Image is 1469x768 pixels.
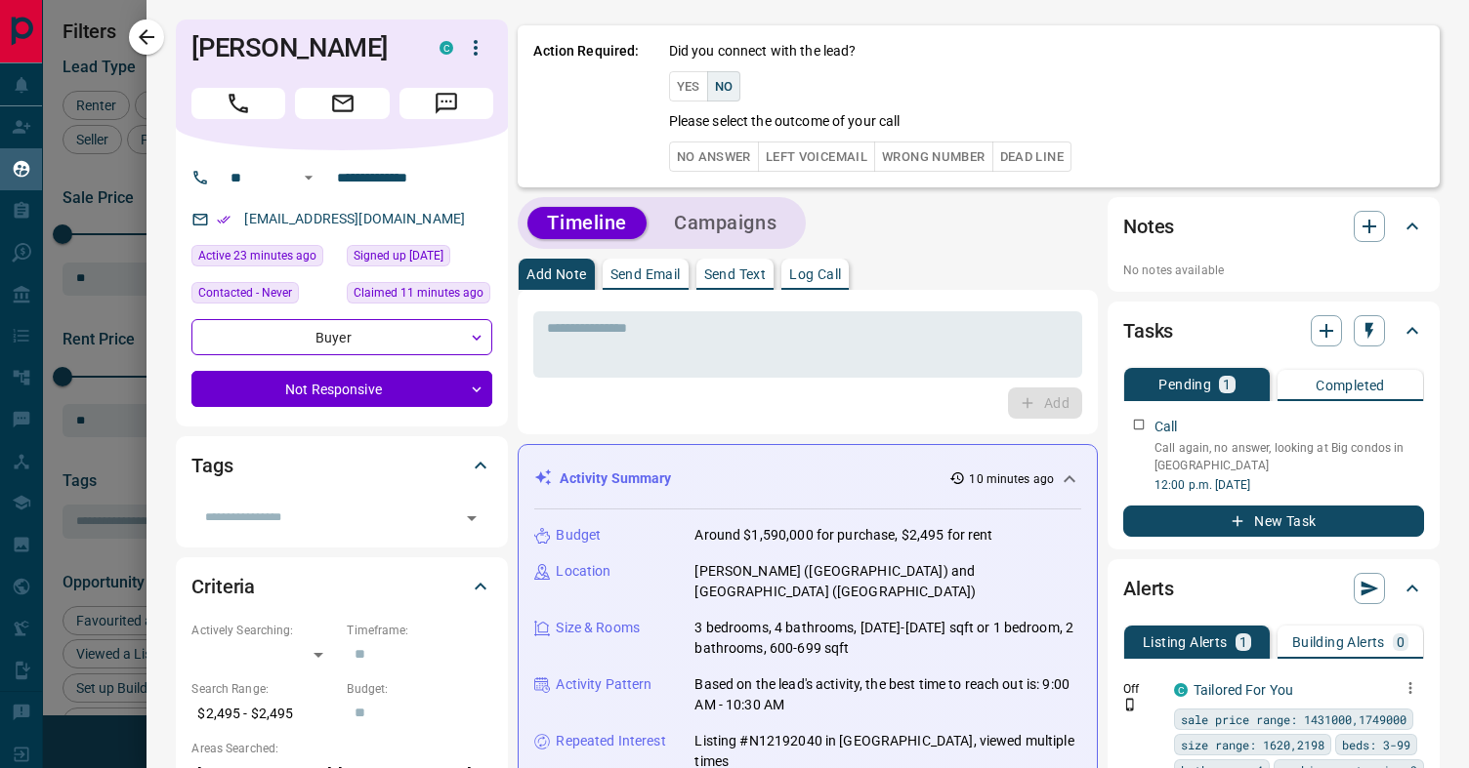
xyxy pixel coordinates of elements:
p: Log Call [789,267,841,281]
p: Pending [1158,378,1211,391]
span: Claimed 11 minutes ago [354,283,483,303]
div: Tags [191,442,492,489]
div: Mon Sep 15 2025 [191,245,337,272]
h2: Alerts [1123,573,1174,604]
p: Call [1154,417,1178,437]
p: Repeated Interest [556,731,665,751]
button: Yes [669,71,708,101]
p: [PERSON_NAME] ([GEOGRAPHIC_DATA]) and [GEOGRAPHIC_DATA] ([GEOGRAPHIC_DATA]) [694,561,1081,602]
h2: Criteria [191,571,255,602]
div: condos.ca [1174,683,1188,697]
p: Activity Summary [560,468,671,489]
p: Completed [1316,379,1385,392]
p: Please select the outcome of your call [669,111,901,132]
button: Left Voicemail [758,141,875,172]
p: 12:00 p.m. [DATE] [1154,476,1424,494]
svg: Email Verified [217,213,231,226]
h2: Tasks [1123,315,1173,346]
p: Location [556,561,610,582]
p: Send Email [610,267,681,281]
div: condos.ca [440,41,453,55]
p: No notes available [1123,262,1424,279]
div: Criteria [191,563,492,610]
p: Activity Pattern [556,674,651,695]
span: Message [399,88,493,119]
p: 1 [1239,635,1247,649]
span: Call [191,88,285,119]
svg: Push Notification Only [1123,698,1137,711]
div: Activity Summary10 minutes ago [534,461,1081,497]
button: Wrong Number [874,141,992,172]
span: Contacted - Never [198,283,292,303]
p: Budget: [347,680,492,698]
div: Notes [1123,203,1424,250]
p: 1 [1223,378,1231,391]
span: Email [295,88,389,119]
p: Search Range: [191,680,337,698]
div: Mon Sep 15 2025 [347,282,492,309]
button: Campaigns [654,207,796,239]
div: Buyer [191,319,492,355]
p: Add Note [526,267,586,281]
p: Around $1,590,000 for purchase, $2,495 for rent [694,525,992,546]
span: size range: 1620,2198 [1181,735,1324,754]
p: Off [1123,680,1162,698]
button: No [707,71,741,101]
button: New Task [1123,505,1424,537]
p: Send Text [704,267,767,281]
h2: Notes [1123,211,1174,242]
p: Action Required: [533,41,639,172]
p: Based on the lead's activity, the best time to reach out is: 9:00 AM - 10:30 AM [694,674,1081,715]
div: Wed Sep 03 2025 [347,245,492,272]
button: No Answer [669,141,759,172]
p: 10 minutes ago [969,470,1054,488]
div: Not Responsive [191,371,492,407]
div: Tasks [1123,307,1424,354]
span: beds: 3-99 [1342,735,1410,754]
h1: [PERSON_NAME] [191,32,410,63]
button: Open [458,505,485,532]
p: 0 [1397,635,1405,649]
h2: Tags [191,450,232,481]
p: $2,495 - $2,495 [191,698,337,730]
span: sale price range: 1431000,1749000 [1181,709,1406,729]
p: Areas Searched: [191,740,492,757]
p: Did you connect with the lead? [669,41,857,61]
button: Dead Line [992,141,1071,172]
p: Timeframe: [347,622,492,639]
div: Alerts [1123,565,1424,612]
p: Budget [556,525,601,546]
p: Call again, no answer, looking at Big condos in [GEOGRAPHIC_DATA] [1154,439,1424,474]
p: Listing Alerts [1143,635,1228,649]
p: Size & Rooms [556,618,640,638]
p: Building Alerts [1292,635,1385,649]
span: Signed up [DATE] [354,246,443,265]
button: Open [297,166,320,189]
a: [EMAIL_ADDRESS][DOMAIN_NAME] [244,211,465,226]
a: Tailored For You [1194,682,1293,698]
p: Actively Searching: [191,622,337,639]
span: Active 23 minutes ago [198,246,316,265]
p: 3 bedrooms, 4 bathrooms, [DATE]-[DATE] sqft or 1 bedroom, 2 bathrooms, 600-699 sqft [694,618,1081,659]
button: Timeline [527,207,647,239]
